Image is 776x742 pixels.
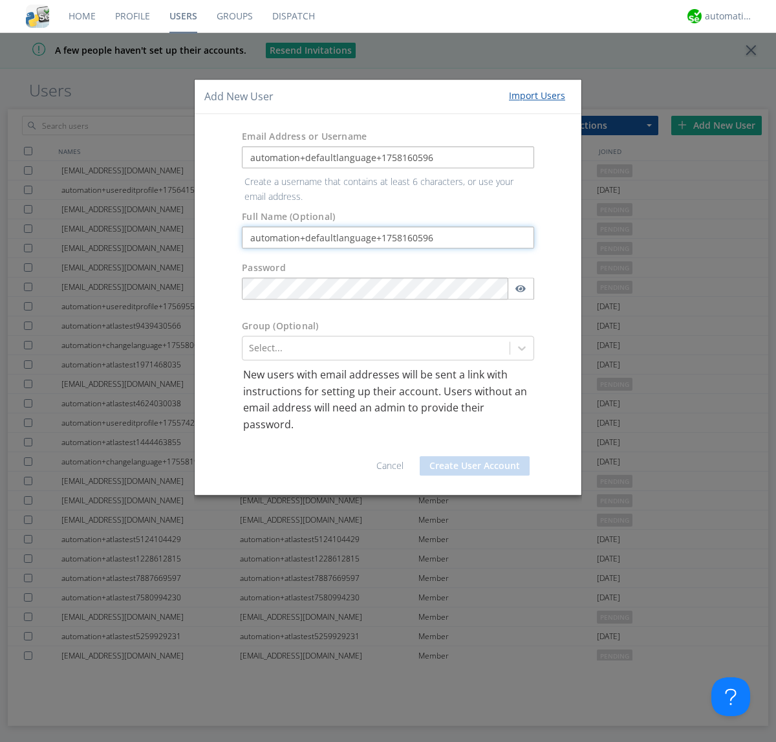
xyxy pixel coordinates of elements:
[242,131,367,144] label: Email Address or Username
[242,147,534,169] input: e.g. email@address.com, Housekeeping1
[242,320,318,333] label: Group (Optional)
[509,89,565,102] div: Import Users
[242,210,335,223] label: Full Name (Optional)
[26,5,49,28] img: cddb5a64eb264b2086981ab96f4c1ba7
[242,261,286,274] label: Password
[243,367,533,433] p: New users with email addresses will be sent a link with instructions for setting up their account...
[235,175,541,204] p: Create a username that contains at least 6 characters, or use your email address.
[242,226,534,248] input: Julie Appleseed
[705,10,753,23] div: automation+atlas
[420,456,530,475] button: Create User Account
[376,459,404,472] a: Cancel
[204,89,274,104] h4: Add New User
[687,9,702,23] img: d2d01cd9b4174d08988066c6d424eccd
